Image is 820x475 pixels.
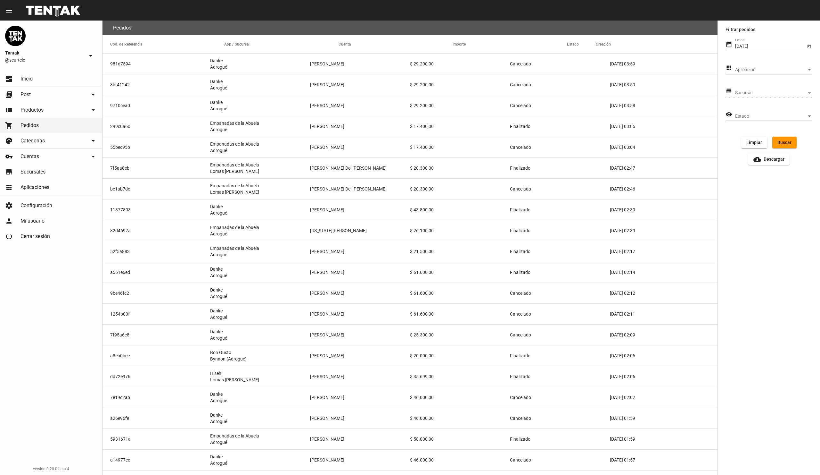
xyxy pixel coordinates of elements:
[87,52,94,60] mat-icon: arrow_drop_down
[410,345,510,366] mat-cell: $ 20.000,00
[510,269,530,276] span: Finalizado
[746,140,762,145] span: Limpiar
[735,90,807,96] span: Sucursal
[410,429,510,449] mat-cell: $ 58.000,00
[610,429,717,449] mat-cell: [DATE] 01:59
[210,377,259,383] span: Lomas [PERSON_NAME]
[310,304,410,324] mat-cell: [PERSON_NAME]
[102,220,210,241] mat-cell: 82d4697a
[102,325,210,345] mat-cell: 7f95a6c8
[726,41,732,48] mat-icon: date_range
[410,304,510,324] mat-cell: $ 61.600,00
[210,106,227,112] span: Adrogué
[210,141,259,147] span: Empanadas de la Abuela
[410,387,510,408] mat-cell: $ 46.000,00
[20,218,45,224] span: Mi usuario
[510,415,531,421] span: Cancelado
[310,54,410,74] mat-cell: [PERSON_NAME]
[5,153,13,160] mat-icon: vpn_key
[5,202,13,209] mat-icon: settings
[410,262,510,283] mat-cell: $ 61.600,00
[5,233,13,240] mat-icon: power_settings_new
[735,114,807,119] span: Estado
[113,23,131,32] h3: Pedidos
[210,126,227,133] span: Adrogué
[310,325,410,345] mat-cell: [PERSON_NAME]
[753,156,761,163] mat-icon: Descargar Reporte
[748,153,790,165] button: Descargar ReporteDescargar
[102,450,210,470] mat-cell: a14977ec
[210,287,223,293] span: Danke
[610,137,717,157] mat-cell: [DATE] 03:04
[210,391,223,397] span: Danke
[410,137,510,157] mat-cell: $ 17.400,00
[210,64,227,70] span: Adrogué
[610,241,717,262] mat-cell: [DATE] 02:17
[510,394,531,401] span: Cancelado
[210,168,259,174] span: Lomas [PERSON_NAME]
[20,184,49,191] span: Aplicaciones
[20,138,45,144] span: Categorías
[5,466,97,472] div: version 0.20.0-beta.4
[210,293,227,300] span: Adrogué
[410,220,510,241] mat-cell: $ 26.100,00
[210,85,227,91] span: Adrogué
[735,90,812,96] mat-select: Sucursal
[210,78,223,85] span: Danke
[410,325,510,345] mat-cell: $ 25.300,00
[102,429,210,449] mat-cell: 5931671a
[510,165,530,171] span: Finalizado
[20,76,33,82] span: Inicio
[310,262,410,283] mat-cell: [PERSON_NAME]
[102,387,210,408] mat-cell: 7e19c2ab
[310,345,410,366] mat-cell: [PERSON_NAME]
[410,199,510,220] mat-cell: $ 43.800,00
[20,107,44,113] span: Productos
[210,328,223,335] span: Danke
[510,436,530,442] span: Finalizado
[5,7,13,14] mat-icon: menu
[310,241,410,262] mat-cell: [PERSON_NAME]
[510,81,531,88] span: Cancelado
[410,95,510,116] mat-cell: $ 29.200,00
[510,290,531,296] span: Cancelado
[5,106,13,114] mat-icon: view_list
[735,67,812,72] mat-select: Aplicación
[777,140,791,145] span: Buscar
[20,122,39,129] span: Pedidos
[5,75,13,83] mat-icon: dashboard
[210,308,223,314] span: Danke
[210,454,223,460] span: Danke
[210,210,227,216] span: Adrogué
[310,116,410,137] mat-cell: [PERSON_NAME]
[210,147,227,154] span: Adrogué
[102,408,210,428] mat-cell: a26e96fe
[610,158,717,178] mat-cell: [DATE] 02:47
[726,111,732,118] mat-icon: visibility
[310,429,410,449] mat-cell: [PERSON_NAME]
[510,311,531,317] span: Cancelado
[610,450,717,470] mat-cell: [DATE] 01:57
[453,35,567,53] mat-header-cell: Importe
[610,387,717,408] mat-cell: [DATE] 02:02
[741,137,767,148] button: Limpiar
[210,460,227,466] span: Adrogué
[5,217,13,225] mat-icon: person
[5,183,13,191] mat-icon: apps
[735,114,812,119] mat-select: Estado
[210,162,259,168] span: Empanadas de la Abuela
[20,153,39,160] span: Cuentas
[210,335,227,341] span: Adrogué
[20,233,50,240] span: Cerrar sesión
[102,366,210,387] mat-cell: dd72e976
[510,373,530,380] span: Finalizado
[610,199,717,220] mat-cell: [DATE] 02:39
[210,245,259,251] span: Empanadas de la Abuela
[310,158,410,178] mat-cell: [PERSON_NAME] Del [PERSON_NAME]
[510,457,531,463] span: Cancelado
[410,283,510,303] mat-cell: $ 61.600,00
[20,169,45,175] span: Sucursales
[410,450,510,470] mat-cell: $ 46.000,00
[5,57,84,63] span: @scurtelo
[806,43,812,49] button: Open calendar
